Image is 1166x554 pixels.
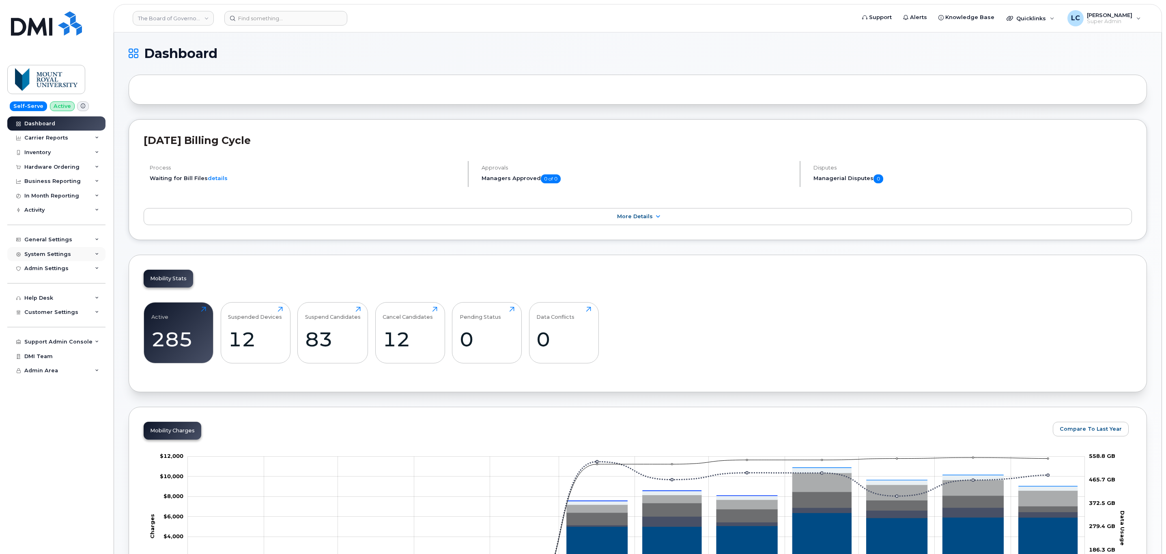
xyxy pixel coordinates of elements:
[228,307,283,359] a: Suspended Devices12
[482,165,793,171] h4: Approvals
[163,493,183,500] g: $0
[813,165,1132,171] h4: Disputes
[482,174,793,183] h5: Managers Approved
[160,453,183,460] tspan: $12,000
[228,307,282,320] div: Suspended Devices
[163,513,183,520] g: $0
[1053,422,1129,436] button: Compare To Last Year
[873,174,883,183] span: 0
[150,174,461,182] li: Waiting for Bill Files
[1089,547,1115,553] tspan: 186.3 GB
[160,473,183,479] tspan: $10,000
[163,493,183,500] tspan: $8,000
[150,165,461,171] h4: Process
[305,327,361,351] div: 83
[144,134,1132,146] h2: [DATE] Billing Cycle
[149,514,155,539] tspan: Charges
[1089,500,1115,506] tspan: 372.5 GB
[1089,453,1115,460] tspan: 558.8 GB
[144,47,217,60] span: Dashboard
[460,307,514,359] a: Pending Status0
[160,453,183,460] g: $0
[541,174,561,183] span: 0 of 0
[460,307,501,320] div: Pending Status
[1119,511,1126,545] tspan: Data Usage
[383,307,437,359] a: Cancel Candidates12
[151,307,206,359] a: Active285
[813,174,1132,183] h5: Managerial Disputes
[1089,523,1115,530] tspan: 279.4 GB
[160,473,183,479] g: $0
[1060,425,1122,433] span: Compare To Last Year
[228,327,283,351] div: 12
[305,307,361,320] div: Suspend Candidates
[208,175,228,181] a: details
[151,307,168,320] div: Active
[163,533,183,540] tspan: $4,000
[383,307,433,320] div: Cancel Candidates
[536,307,574,320] div: Data Conflicts
[536,327,591,351] div: 0
[151,327,206,351] div: 285
[460,327,514,351] div: 0
[305,307,361,359] a: Suspend Candidates83
[536,307,591,359] a: Data Conflicts0
[1089,477,1115,483] tspan: 465.7 GB
[617,213,653,219] span: More Details
[163,533,183,540] g: $0
[383,327,437,351] div: 12
[163,513,183,520] tspan: $6,000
